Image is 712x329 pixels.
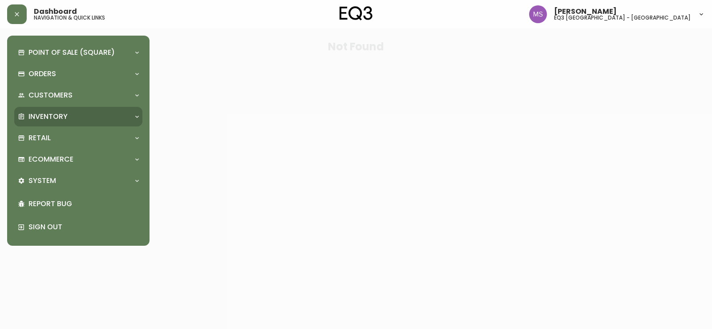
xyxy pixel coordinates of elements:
[14,215,142,239] div: Sign Out
[28,199,139,209] p: Report Bug
[28,176,56,186] p: System
[28,133,51,143] p: Retail
[34,15,105,20] h5: navigation & quick links
[14,43,142,62] div: Point of Sale (Square)
[554,8,617,15] span: [PERSON_NAME]
[28,112,68,122] p: Inventory
[14,64,142,84] div: Orders
[14,128,142,148] div: Retail
[28,154,73,164] p: Ecommerce
[14,192,142,215] div: Report Bug
[28,48,115,57] p: Point of Sale (Square)
[554,15,691,20] h5: eq3 [GEOGRAPHIC_DATA] - [GEOGRAPHIC_DATA]
[28,69,56,79] p: Orders
[14,85,142,105] div: Customers
[28,222,139,232] p: Sign Out
[14,150,142,169] div: Ecommerce
[14,107,142,126] div: Inventory
[340,6,372,20] img: logo
[28,90,73,100] p: Customers
[34,8,77,15] span: Dashboard
[529,5,547,23] img: 1b6e43211f6f3cc0b0729c9049b8e7af
[14,171,142,191] div: System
